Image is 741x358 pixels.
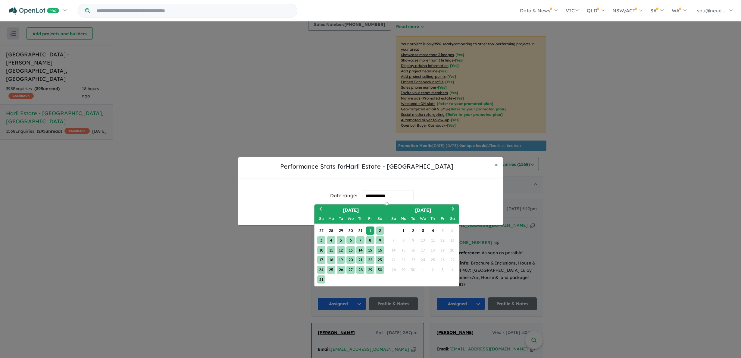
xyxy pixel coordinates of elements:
div: Choose Wednesday, July 30th, 2025 [346,227,355,235]
div: Not available Monday, September 15th, 2025 [399,246,408,254]
div: Choose Sunday, August 10th, 2025 [317,246,325,254]
div: Not available Thursday, September 18th, 2025 [429,246,437,254]
div: Wednesday [346,214,355,223]
div: Choose Thursday, August 7th, 2025 [356,236,364,244]
div: Choose Thursday, August 14th, 2025 [356,246,364,254]
div: Choose Monday, July 28th, 2025 [327,227,335,235]
h2: [DATE] [314,207,387,214]
img: Openlot PRO Logo White [9,7,59,15]
div: Not available Tuesday, September 30th, 2025 [409,266,417,274]
div: Choose Saturday, August 9th, 2025 [376,236,384,244]
div: Choose Tuesday, July 29th, 2025 [337,227,345,235]
div: Choose Sunday, August 3rd, 2025 [317,236,325,244]
div: Choose Friday, August 22nd, 2025 [366,256,374,264]
div: Not available Tuesday, September 9th, 2025 [409,236,417,244]
div: Choose Monday, August 18th, 2025 [327,256,335,264]
div: Choose Wednesday, August 13th, 2025 [346,246,355,254]
div: Choose Tuesday, August 12th, 2025 [337,246,345,254]
div: Choose Date [314,204,459,287]
div: Choose Monday, September 1st, 2025 [399,227,408,235]
div: Choose Thursday, August 21st, 2025 [356,256,364,264]
div: Not available Friday, September 26th, 2025 [438,256,446,264]
div: Choose Sunday, August 17th, 2025 [317,256,325,264]
div: Not available Wednesday, September 17th, 2025 [419,246,427,254]
div: Choose Sunday, July 27th, 2025 [317,227,325,235]
div: Choose Friday, August 15th, 2025 [366,246,374,254]
div: Choose Friday, August 1st, 2025 [366,227,374,235]
button: Next Month [449,205,458,215]
div: Not available Monday, September 8th, 2025 [399,236,408,244]
div: Wednesday [419,214,427,223]
div: Not available Thursday, October 2nd, 2025 [429,266,437,274]
div: Not available Sunday, September 28th, 2025 [389,266,398,274]
div: Month August, 2025 [316,226,385,284]
div: Thursday [356,214,364,223]
div: Choose Wednesday, August 20th, 2025 [346,256,355,264]
div: Tuesday [409,214,417,223]
div: Choose Tuesday, August 26th, 2025 [337,266,345,274]
div: Tuesday [337,214,345,223]
div: Choose Thursday, July 31st, 2025 [356,227,364,235]
div: Not available Saturday, September 27th, 2025 [448,256,456,264]
div: Not available Friday, September 19th, 2025 [438,246,446,254]
span: sou@neue... [697,8,725,14]
div: Not available Wednesday, October 1st, 2025 [419,266,427,274]
div: Not available Saturday, September 13th, 2025 [448,236,456,244]
div: Not available Monday, September 22nd, 2025 [399,256,408,264]
div: Not available Friday, September 12th, 2025 [438,236,446,244]
h2: [DATE] [387,207,459,214]
div: Choose Wednesday, August 27th, 2025 [346,266,355,274]
div: Sunday [317,214,325,223]
div: Choose Monday, August 11th, 2025 [327,246,335,254]
div: Choose Saturday, August 2nd, 2025 [376,227,384,235]
div: Not available Sunday, September 21st, 2025 [389,256,398,264]
div: Not available Thursday, September 11th, 2025 [429,236,437,244]
div: Not available Thursday, September 25th, 2025 [429,256,437,264]
div: Not available Friday, September 5th, 2025 [438,227,446,235]
h5: Performance Stats for Harli Estate - [GEOGRAPHIC_DATA] [243,162,490,171]
div: Choose Tuesday, September 2nd, 2025 [409,227,417,235]
div: Choose Tuesday, August 5th, 2025 [337,236,345,244]
div: Choose Monday, August 25th, 2025 [327,266,335,274]
div: Not available Friday, October 3rd, 2025 [438,266,446,274]
div: Choose Sunday, August 31st, 2025 [317,275,325,284]
div: Friday [438,214,446,223]
div: Not available Monday, September 29th, 2025 [399,266,408,274]
span: × [495,161,498,168]
div: Month September, 2025 [389,226,457,274]
div: Monday [327,214,335,223]
div: Choose Saturday, August 30th, 2025 [376,266,384,274]
div: Choose Monday, August 4th, 2025 [327,236,335,244]
div: Friday [366,214,374,223]
div: Choose Saturday, August 16th, 2025 [376,246,384,254]
div: Choose Thursday, August 28th, 2025 [356,266,364,274]
div: Choose Friday, August 8th, 2025 [366,236,374,244]
div: Not available Sunday, September 7th, 2025 [389,236,398,244]
input: Try estate name, suburb, builder or developer [91,4,296,17]
div: Thursday [429,214,437,223]
div: Not available Sunday, September 14th, 2025 [389,246,398,254]
div: Saturday [376,214,384,223]
div: Choose Wednesday, August 6th, 2025 [346,236,355,244]
div: Not available Wednesday, September 24th, 2025 [419,256,427,264]
div: Not available Saturday, September 6th, 2025 [448,227,456,235]
div: Not available Tuesday, September 16th, 2025 [409,246,417,254]
div: Not available Tuesday, September 23rd, 2025 [409,256,417,264]
div: Choose Friday, August 29th, 2025 [366,266,374,274]
div: Choose Saturday, August 23rd, 2025 [376,256,384,264]
div: Not available Saturday, October 4th, 2025 [448,266,456,274]
div: Choose Sunday, August 24th, 2025 [317,266,325,274]
button: Previous Month [315,205,325,215]
div: Not available Wednesday, September 10th, 2025 [419,236,427,244]
div: Choose Thursday, September 4th, 2025 [429,227,437,235]
div: Monday [399,214,408,223]
div: Saturday [448,214,456,223]
div: Date range: [330,192,357,200]
div: Sunday [389,214,398,223]
div: Choose Wednesday, September 3rd, 2025 [419,227,427,235]
div: Choose Tuesday, August 19th, 2025 [337,256,345,264]
div: Not available Saturday, September 20th, 2025 [448,246,456,254]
